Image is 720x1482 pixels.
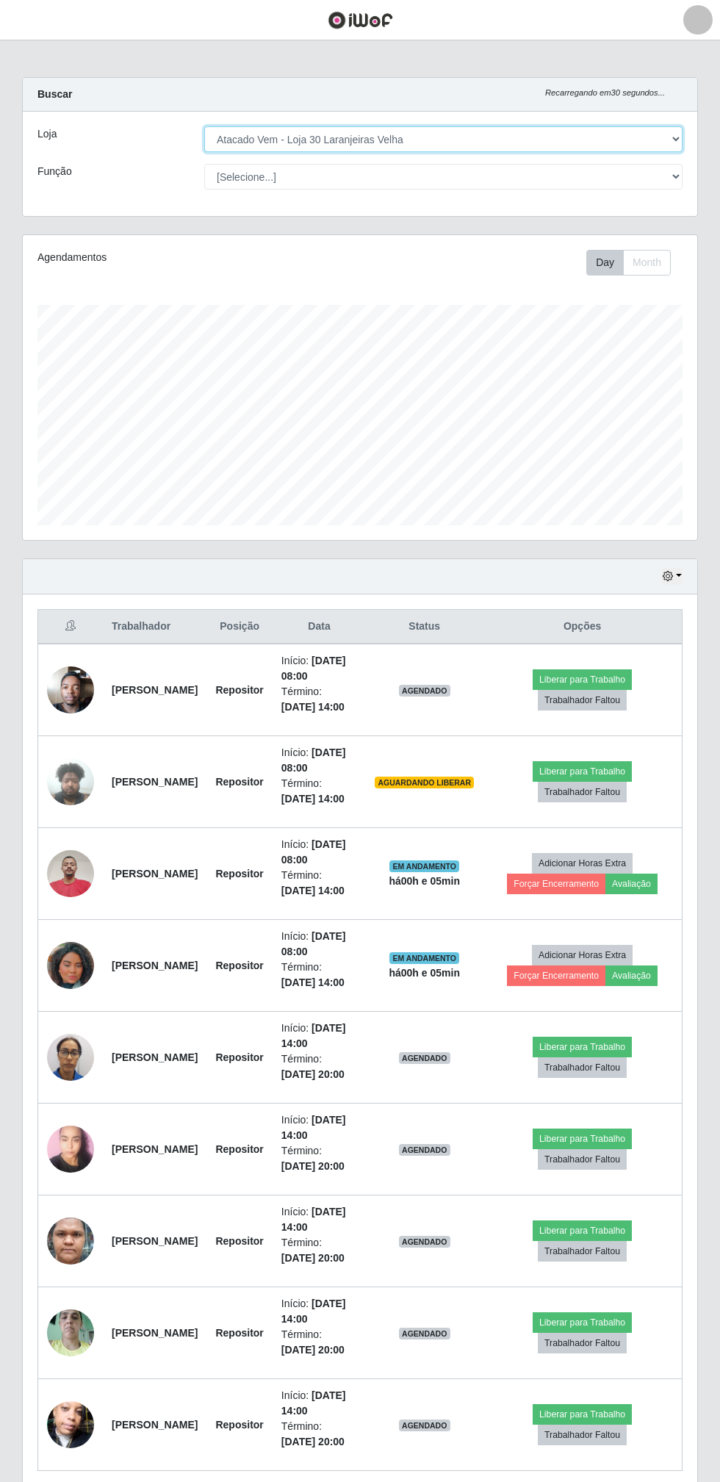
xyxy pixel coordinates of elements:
time: [DATE] 14:00 [281,793,345,805]
button: Avaliação [605,874,658,894]
time: [DATE] 20:00 [281,1068,345,1080]
strong: Repositor [215,868,263,880]
li: Início: [281,1021,357,1051]
span: AGENDADO [399,685,450,697]
th: Status [366,610,483,644]
span: AGENDADO [399,1236,450,1248]
strong: [PERSON_NAME] [112,960,198,971]
strong: Repositor [215,1327,263,1339]
strong: [PERSON_NAME] [112,1235,198,1247]
button: Liberar para Trabalho [533,1220,632,1241]
img: CoreUI Logo [328,11,393,29]
img: 1752325710297.jpeg [47,843,94,905]
button: Adicionar Horas Extra [532,853,633,874]
button: Trabalhador Faltou [538,782,627,802]
button: Trabalhador Faltou [538,1149,627,1170]
th: Opções [483,610,682,644]
button: Trabalhador Faltou [538,1057,627,1078]
time: [DATE] 14:00 [281,1206,346,1233]
span: AGUARDANDO LIBERAR [375,777,474,788]
button: Liberar para Trabalho [533,1129,632,1149]
strong: Repositor [215,960,263,971]
strong: Repositor [215,1235,263,1247]
img: 1753296713648.jpeg [47,1301,94,1364]
span: AGENDADO [399,1420,450,1431]
button: Trabalhador Faltou [538,1333,627,1353]
li: Início: [281,1296,357,1327]
time: [DATE] 20:00 [281,1160,345,1172]
time: [DATE] 08:00 [281,655,346,682]
strong: Repositor [215,1051,263,1063]
img: 1740137875720.jpeg [47,659,94,722]
li: Término: [281,960,357,990]
li: Início: [281,1204,357,1235]
li: Término: [281,868,357,899]
button: Liberar para Trabalho [533,1312,632,1333]
li: Início: [281,837,357,868]
button: Liberar para Trabalho [533,1037,632,1057]
span: AGENDADO [399,1328,450,1339]
label: Função [37,164,72,179]
strong: [PERSON_NAME] [112,868,198,880]
time: [DATE] 14:00 [281,701,345,713]
time: [DATE] 14:00 [281,885,345,896]
time: [DATE] 14:00 [281,1022,346,1049]
img: 1750798204685.jpeg [47,1118,94,1180]
img: 1753220579080.jpeg [47,1193,94,1289]
li: Início: [281,1112,357,1143]
button: Trabalhador Faltou [538,1425,627,1445]
button: Liberar para Trabalho [533,669,632,690]
strong: há 00 h e 05 min [389,967,460,979]
button: Month [623,250,671,276]
i: Recarregando em 30 segundos... [545,88,665,97]
button: Liberar para Trabalho [533,1404,632,1425]
li: Término: [281,684,357,715]
button: Forçar Encerramento [507,965,605,986]
img: 1744637826389.jpeg [47,1026,94,1088]
time: [DATE] 14:00 [281,1389,346,1417]
div: Agendamentos [37,250,293,265]
strong: Buscar [37,88,72,100]
div: Toolbar with button groups [586,250,683,276]
div: First group [586,250,671,276]
strong: [PERSON_NAME] [112,1419,198,1431]
time: [DATE] 08:00 [281,930,346,957]
strong: [PERSON_NAME] [112,1327,198,1339]
button: Avaliação [605,965,658,986]
strong: [PERSON_NAME] [112,1051,198,1063]
span: AGENDADO [399,1144,450,1156]
time: [DATE] 14:00 [281,976,345,988]
button: Trabalhador Faltou [538,1241,627,1262]
img: 1748622275930.jpeg [47,750,94,813]
img: 1753494056504.jpeg [47,1383,94,1467]
strong: [PERSON_NAME] [112,776,198,788]
button: Forçar Encerramento [507,874,605,894]
button: Day [586,250,624,276]
li: Início: [281,653,357,684]
time: [DATE] 08:00 [281,838,346,866]
img: 1752871343659.jpeg [47,924,94,1007]
button: Liberar para Trabalho [533,761,632,782]
button: Trabalhador Faltou [538,690,627,711]
span: EM ANDAMENTO [389,860,459,872]
strong: Repositor [215,684,263,696]
strong: [PERSON_NAME] [112,1143,198,1155]
th: Posição [206,610,272,644]
time: [DATE] 20:00 [281,1344,345,1356]
th: Trabalhador [103,610,206,644]
time: [DATE] 20:00 [281,1436,345,1447]
button: Adicionar Horas Extra [532,945,633,965]
strong: Repositor [215,1143,263,1155]
strong: há 00 h e 05 min [389,875,460,887]
time: [DATE] 14:00 [281,1114,346,1141]
label: Loja [37,126,57,142]
li: Término: [281,1327,357,1358]
th: Data [273,610,366,644]
li: Início: [281,929,357,960]
time: [DATE] 14:00 [281,1298,346,1325]
span: EM ANDAMENTO [389,952,459,964]
li: Término: [281,1051,357,1082]
li: Término: [281,1419,357,1450]
li: Início: [281,1388,357,1419]
li: Término: [281,776,357,807]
